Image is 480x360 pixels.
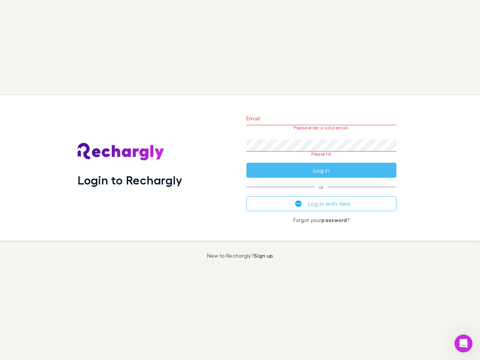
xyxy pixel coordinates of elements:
[78,143,165,161] img: Rechargly's Logo
[254,252,273,259] a: Sign up
[246,163,396,178] button: Log in
[78,173,182,187] h1: Login to Rechargly
[321,217,347,223] a: password
[246,196,396,211] button: Log in with Xero
[246,125,396,130] p: Please enter a valid email.
[246,151,396,157] p: Please fill
[295,200,302,207] img: Xero's logo
[454,334,472,352] iframe: Intercom live chat
[207,253,273,259] p: New to Rechargly?
[246,217,396,223] p: Forgot your ?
